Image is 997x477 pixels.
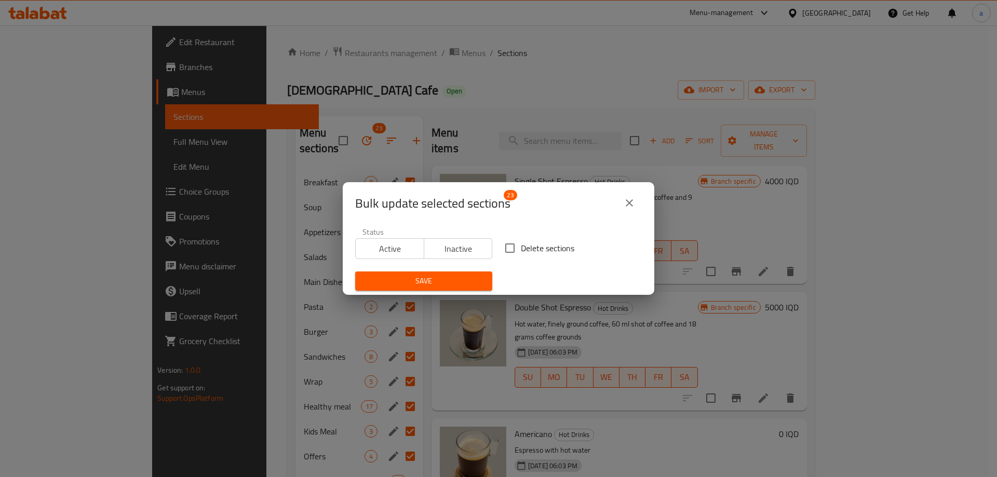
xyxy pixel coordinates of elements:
[355,271,492,291] button: Save
[424,238,493,259] button: Inactive
[355,238,424,259] button: Active
[617,190,642,215] button: close
[521,242,574,254] span: Delete sections
[360,241,420,256] span: Active
[428,241,489,256] span: Inactive
[504,190,517,200] span: 23
[355,195,510,212] span: Selected section count
[363,275,484,288] span: Save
